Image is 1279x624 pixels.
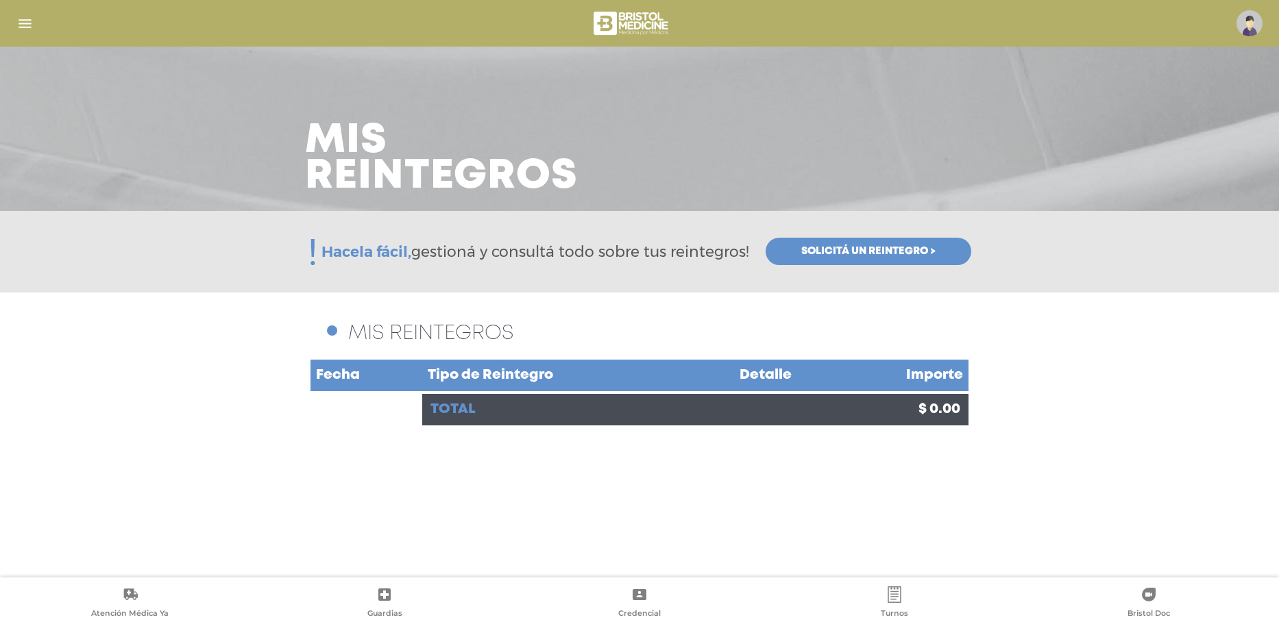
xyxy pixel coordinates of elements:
h3: Mis reintegros [305,123,578,195]
td: $ 0.00 [830,392,969,426]
td: Importe [830,359,969,392]
span: Turnos [881,608,908,621]
td: Tipo de Reintegro [422,359,701,392]
td: Fecha [310,359,422,392]
a: Bristol Doc [1021,586,1276,621]
a: Atención Médica Ya [3,586,258,621]
a: Guardias [258,586,513,621]
span: Atención Médica Ya [91,608,169,621]
span: Solicitá un reintegro > [801,245,936,258]
img: Cober_menu-lines-white.svg [16,15,34,32]
span: Credencial [618,608,661,621]
span: Hacela fácil, [321,242,411,261]
span: Bristol Doc [1128,608,1170,621]
a: Turnos [767,586,1022,621]
td: Detalle [701,359,830,392]
span: gestioná y consultá todo sobre tus reintegros! [321,240,749,263]
img: profile-placeholder.svg [1237,10,1263,36]
img: bristol-medicine-blanco.png [592,7,673,40]
span: Guardias [367,608,402,621]
a: Credencial [512,586,767,621]
a: Solicitá un reintegro > [766,238,971,265]
span: ! [308,240,316,264]
td: total [422,392,829,426]
span: MIS REINTEGROS [348,324,513,342]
